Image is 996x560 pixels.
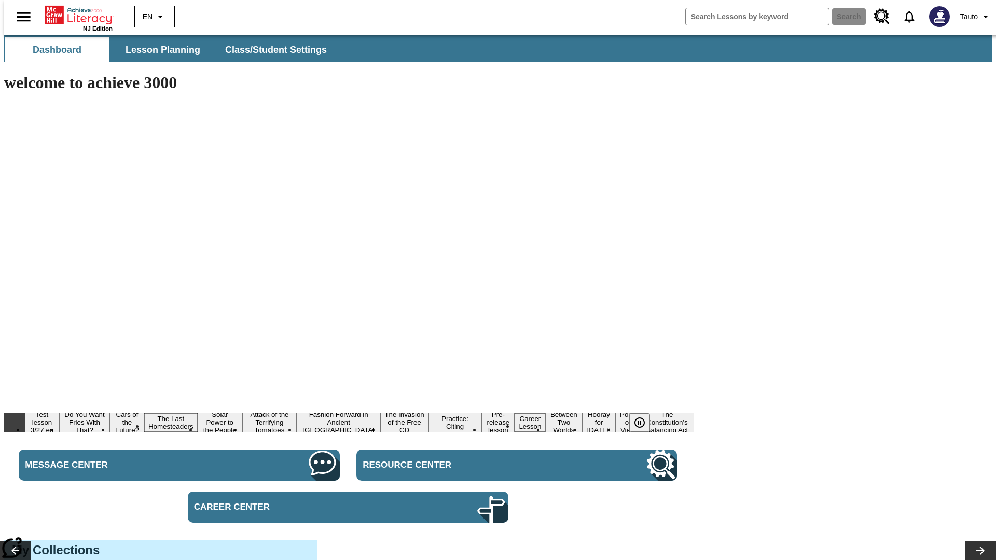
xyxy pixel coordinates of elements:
div: SubNavbar [4,37,336,62]
button: Slide 1 Test lesson 3/27 en [25,409,59,436]
button: Class/Student Settings [217,37,335,62]
a: Resource Center, Will open in new tab [868,3,896,31]
a: Message Center [19,450,339,481]
button: Lesson Planning [111,37,215,62]
button: Slide 4 The Last Homesteaders [144,413,198,432]
span: Message Center [25,460,220,470]
span: EN [143,11,153,22]
a: Career Center [188,492,508,523]
button: Slide 3 Cars of the Future? [110,409,144,436]
span: Lesson Planning [126,44,200,56]
a: Resource Center, Will open in new tab [356,450,677,481]
div: SubNavbar [4,35,992,62]
div: Pause [629,413,660,432]
button: Lesson carousel, Next [965,541,996,560]
button: Slide 6 Attack of the Terrifying Tomatoes [242,409,297,436]
img: Avatar [929,6,950,27]
button: Slide 15 The Constitution's Balancing Act [640,409,694,436]
h1: welcome to achieve 3000 [4,73,694,92]
span: Resource Center [363,460,558,470]
input: search field [686,8,829,25]
h3: My Collections [12,543,310,557]
button: Slide 7 Fashion Forward in Ancient Rome [297,409,380,436]
button: Slide 2 Do You Want Fries With That? [59,409,110,436]
button: Dashboard [5,37,109,62]
button: Slide 10 Pre-release lesson [481,409,515,436]
button: Slide 14 Point of View [616,409,640,436]
button: Select a new avatar [923,3,956,30]
button: Slide 8 The Invasion of the Free CD [380,409,428,436]
button: Open side menu [8,2,39,32]
span: Tauto [960,11,978,22]
button: Profile/Settings [956,7,996,26]
span: Dashboard [33,44,81,56]
button: Slide 11 Career Lesson [515,413,545,432]
button: Pause [629,413,650,432]
button: Slide 5 Solar Power to the People [198,409,242,436]
span: NJ Edition [83,25,113,32]
div: Home [45,4,113,32]
a: Home [45,5,113,25]
button: Slide 12 Between Two Worlds [545,409,582,436]
button: Slide 13 Hooray for Constitution Day! [582,409,615,436]
button: Language: EN, Select a language [138,7,171,26]
span: Career Center [194,502,389,512]
button: Slide 9 Mixed Practice: Citing Evidence [428,405,482,440]
a: Notifications [896,3,923,30]
span: Class/Student Settings [225,44,327,56]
